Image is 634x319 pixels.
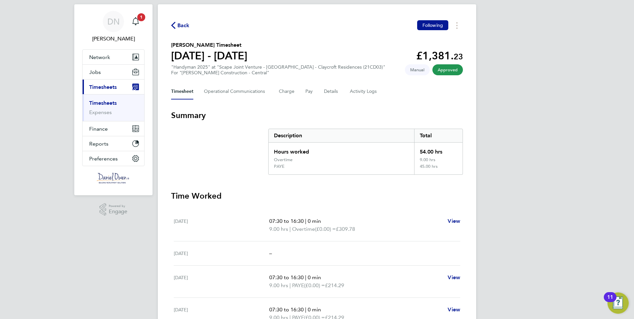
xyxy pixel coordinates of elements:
button: Activity Logs [350,84,378,99]
a: View [448,217,460,225]
div: [DATE] [174,217,269,233]
a: Expenses [89,109,112,115]
div: Overtime [274,157,292,162]
span: Network [89,54,110,60]
button: Following [417,20,448,30]
span: Powered by [109,203,127,209]
div: For "[PERSON_NAME] Construction - Central" [171,70,385,76]
span: | [305,218,306,224]
span: 07:30 to 16:30 [269,218,304,224]
span: 9.00 hrs [269,282,288,288]
button: Finance [83,121,144,136]
div: "Handyman 2025" at "Scape Joint Venture - [GEOGRAPHIC_DATA] - Claycroft Residences (21CD03)" [171,64,385,76]
span: Finance [89,126,108,132]
span: Overtime [292,225,315,233]
div: PAYE [274,164,285,169]
a: Timesheets [89,100,117,106]
app-decimal: £1,381. [416,49,463,62]
div: Description [269,129,414,142]
span: 0 min [308,306,321,313]
a: View [448,306,460,314]
span: This timesheet was manually created. [405,64,430,75]
span: 07:30 to 16:30 [269,306,304,313]
button: Open Resource Center, 11 new notifications [607,292,629,314]
button: Operational Communications [204,84,268,99]
span: | [305,274,306,281]
span: 23 [454,52,463,61]
a: 1 [129,11,142,32]
span: (£0.00) = [304,282,325,288]
div: [DATE] [174,249,269,257]
button: Timesheets Menu [451,20,463,31]
span: | [305,306,306,313]
div: 9.00 hrs [414,157,463,164]
button: Pay [305,84,313,99]
img: danielowen-logo-retina.png [97,173,130,183]
button: Timesheet [171,84,193,99]
a: Go to home page [82,173,145,183]
div: Total [414,129,463,142]
h1: [DATE] - [DATE] [171,49,247,62]
h3: Summary [171,110,463,121]
span: Back [177,22,190,30]
span: Timesheets [89,84,117,90]
button: Details [324,84,339,99]
span: 1 [137,13,145,21]
h3: Time Worked [171,191,463,201]
span: Reports [89,141,108,147]
span: PAYE [292,282,304,289]
div: Timesheets [83,94,144,121]
span: £309.78 [336,226,355,232]
span: 0 min [308,218,321,224]
span: View [448,218,460,224]
span: DN [107,17,120,26]
span: £214.29 [325,282,344,288]
button: Jobs [83,65,144,79]
span: Danielle Nail [82,35,145,43]
a: Powered byEngage [99,203,128,216]
div: 11 [607,297,613,306]
button: Preferences [83,151,144,166]
span: | [289,226,291,232]
span: This timesheet has been approved. [432,64,463,75]
button: Back [171,21,190,30]
button: Charge [279,84,295,99]
nav: Main navigation [74,4,153,195]
span: (£0.00) = [315,226,336,232]
span: 07:30 to 16:30 [269,274,304,281]
a: View [448,274,460,282]
a: DN[PERSON_NAME] [82,11,145,43]
span: | [289,282,291,288]
span: Jobs [89,69,101,75]
h2: [PERSON_NAME] Timesheet [171,41,247,49]
span: View [448,274,460,281]
span: View [448,306,460,313]
span: 0 min [308,274,321,281]
div: Summary [268,129,463,175]
span: 9.00 hrs [269,226,288,232]
div: 54.00 hrs [414,143,463,157]
button: Timesheets [83,80,144,94]
div: 45.00 hrs [414,164,463,174]
button: Reports [83,136,144,151]
div: Hours worked [269,143,414,157]
span: – [269,250,272,256]
span: Engage [109,209,127,215]
button: Network [83,50,144,64]
div: [DATE] [174,274,269,289]
span: Following [422,22,443,28]
span: Preferences [89,156,118,162]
